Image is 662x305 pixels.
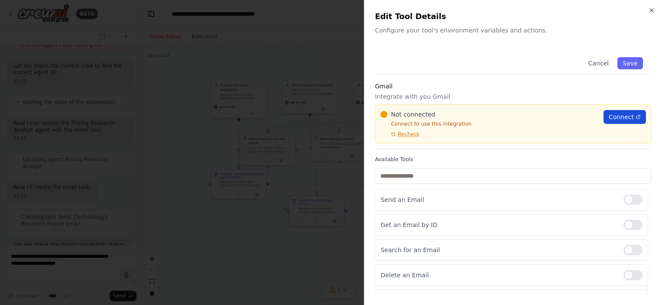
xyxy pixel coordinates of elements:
[380,195,617,204] p: Send an Email
[609,113,634,121] span: Connect
[391,110,435,119] span: Not connected
[380,221,617,229] p: Get an Email by ID
[375,10,652,23] h2: Edit Tool Details
[583,57,614,69] button: Cancel
[618,57,643,69] button: Save
[604,110,646,124] a: Connect
[380,131,419,138] button: Recheck
[380,271,617,279] p: Delete an Email
[375,82,652,91] h3: Gmail
[380,120,598,127] p: Connect to use this integration
[398,131,419,138] span: Recheck
[375,156,652,163] label: Available Tools
[375,92,652,101] p: Integrate with you Gmail
[380,246,617,254] p: Search for an Email
[375,26,652,35] p: Configure your tool's environment variables and actions.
